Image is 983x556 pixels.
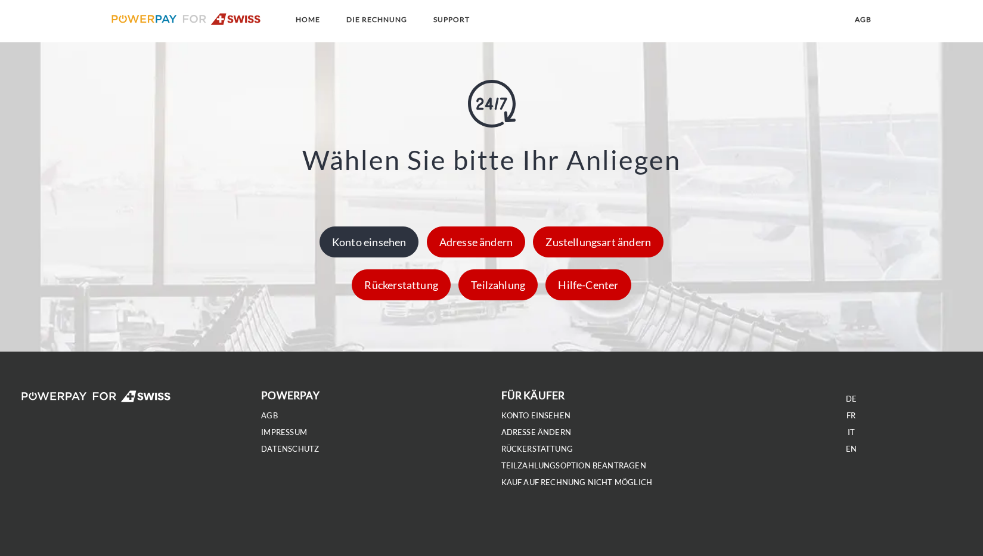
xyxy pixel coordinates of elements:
[468,80,516,128] img: online-shopping.svg
[545,269,631,300] div: Hilfe-Center
[424,235,529,249] a: Adresse ändern
[349,278,454,291] a: Rückerstattung
[352,269,451,300] div: Rückerstattung
[455,278,541,291] a: Teilzahlung
[501,461,646,471] a: Teilzahlungsoption beantragen
[64,147,919,173] h3: Wählen Sie bitte Ihr Anliegen
[261,411,278,421] a: agb
[501,427,572,437] a: Adresse ändern
[423,9,480,30] a: SUPPORT
[501,444,573,454] a: Rückerstattung
[846,411,855,421] a: FR
[845,9,882,30] a: agb
[848,427,855,437] a: IT
[427,226,526,257] div: Adresse ändern
[501,389,565,402] b: FÜR KÄUFER
[261,389,319,402] b: POWERPAY
[111,13,261,25] img: logo-swiss.svg
[261,427,307,437] a: IMPRESSUM
[286,9,330,30] a: Home
[336,9,417,30] a: DIE RECHNUNG
[501,411,571,421] a: Konto einsehen
[846,394,857,404] a: DE
[458,269,538,300] div: Teilzahlung
[317,235,422,249] a: Konto einsehen
[501,477,653,487] a: Kauf auf Rechnung nicht möglich
[846,444,857,454] a: EN
[530,235,666,249] a: Zustellungsart ändern
[261,444,319,454] a: DATENSCHUTZ
[320,226,419,257] div: Konto einsehen
[542,278,634,291] a: Hilfe-Center
[533,226,663,257] div: Zustellungsart ändern
[21,390,171,402] img: logo-swiss-white.svg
